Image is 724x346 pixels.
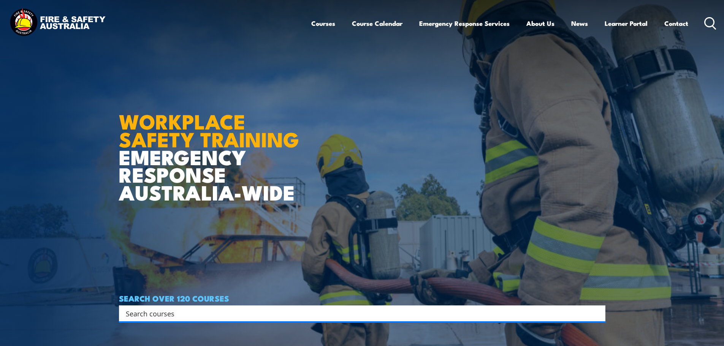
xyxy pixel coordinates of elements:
[352,13,402,33] a: Course Calendar
[126,308,589,319] input: Search input
[119,93,305,201] h1: EMERGENCY RESPONSE AUSTRALIA-WIDE
[419,13,510,33] a: Emergency Response Services
[119,294,605,302] h4: SEARCH OVER 120 COURSES
[664,13,688,33] a: Contact
[605,13,648,33] a: Learner Portal
[119,105,299,154] strong: WORKPLACE SAFETY TRAINING
[311,13,335,33] a: Courses
[592,308,603,319] button: Search magnifier button
[127,308,590,319] form: Search form
[571,13,588,33] a: News
[526,13,554,33] a: About Us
